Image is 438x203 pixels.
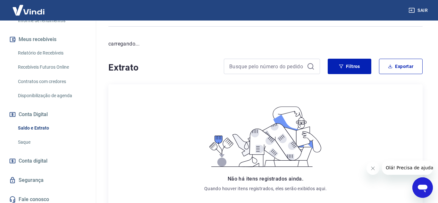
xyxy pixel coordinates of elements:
button: Exportar [379,59,423,74]
iframe: Botão para abrir a janela de mensagens [412,177,433,198]
span: Conta digital [19,156,47,165]
span: Olá! Precisa de ajuda? [4,4,54,10]
input: Busque pelo número do pedido [229,62,304,71]
button: Sair [407,4,430,16]
h4: Extrato [108,61,216,74]
button: Meus recebíveis [8,32,88,47]
button: Filtros [328,59,371,74]
img: Vindi [8,0,49,20]
iframe: Mensagem da empresa [382,161,433,175]
a: Recebíveis Futuros Online [15,61,88,74]
a: Saque [15,136,88,149]
p: Quando houver itens registrados, eles serão exibidos aqui. [204,185,327,192]
a: Disponibilização de agenda [15,89,88,102]
a: Relatório de Recebíveis [15,47,88,60]
a: Segurança [8,173,88,187]
a: Informe de rendimentos [15,14,88,27]
a: Contratos com credores [15,75,88,88]
a: Conta digital [8,154,88,168]
a: Saldo e Extrato [15,122,88,135]
p: carregando... [108,40,423,48]
iframe: Fechar mensagem [366,162,379,175]
span: Não há itens registrados ainda. [228,176,303,182]
button: Conta Digital [8,107,88,122]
